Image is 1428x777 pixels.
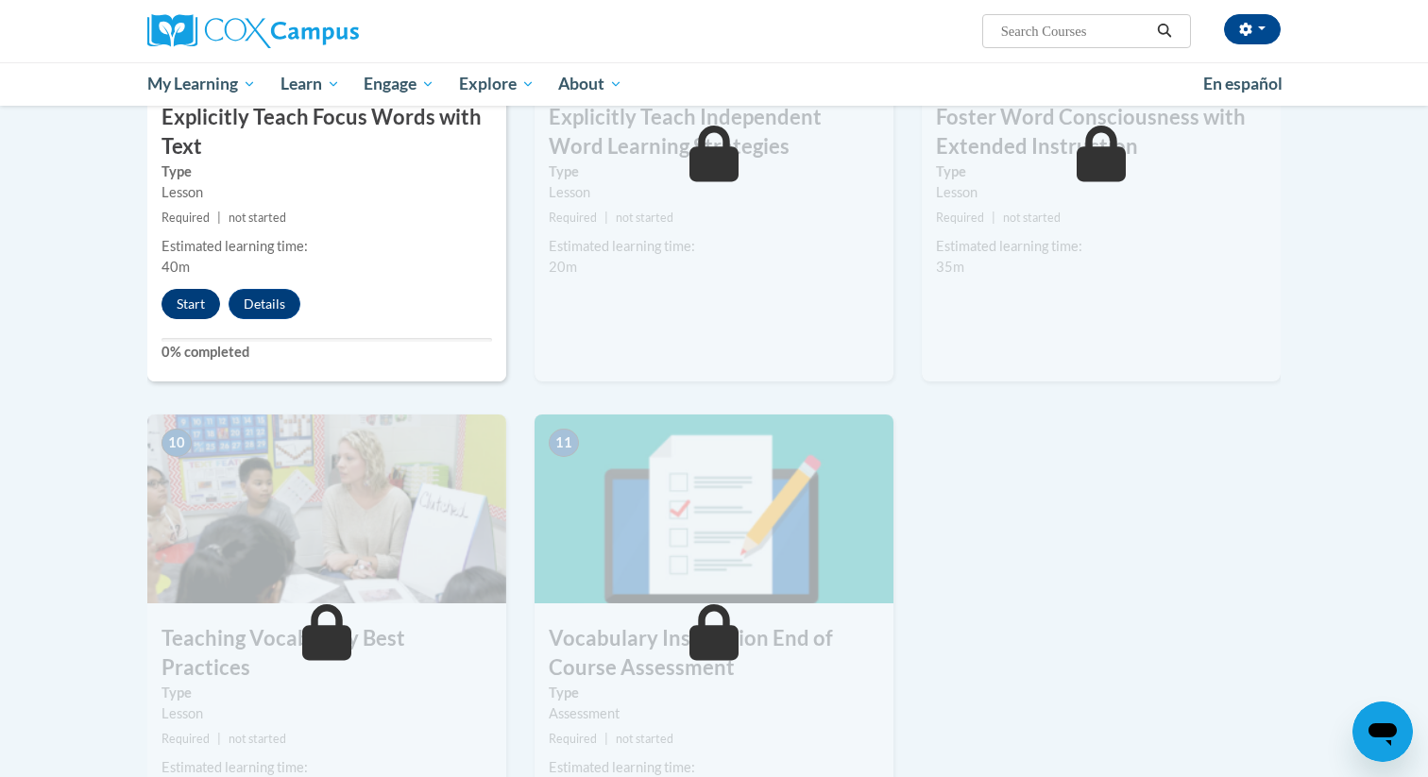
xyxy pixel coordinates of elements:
span: 40m [161,259,190,275]
h3: Teaching Vocabulary Best Practices [147,624,506,683]
div: Lesson [549,182,879,203]
span: 10 [161,429,192,457]
span: | [992,211,995,225]
span: Required [549,732,597,746]
label: 0% completed [161,342,492,363]
img: Cox Campus [147,14,359,48]
a: About [547,62,636,106]
span: En español [1203,74,1283,93]
a: En español [1191,64,1295,104]
h3: Foster Word Consciousness with Extended Instruction [922,103,1281,161]
span: Engage [364,73,434,95]
span: Required [549,211,597,225]
span: | [604,211,608,225]
label: Type [161,683,492,703]
label: Type [161,161,492,182]
iframe: Button to launch messaging window [1352,701,1413,762]
h3: Explicitly Teach Focus Words with Text [147,103,506,161]
div: Lesson [161,703,492,724]
h3: Vocabulary Instruction End of Course Assessment [535,624,893,683]
span: 20m [549,259,577,275]
div: Estimated learning time: [936,236,1266,257]
a: Cox Campus [147,14,506,48]
span: not started [616,211,673,225]
a: My Learning [135,62,268,106]
label: Type [549,683,879,703]
div: Lesson [936,182,1266,203]
button: Search [1150,20,1179,42]
span: About [558,73,622,95]
div: Assessment [549,703,879,724]
div: Estimated learning time: [161,236,492,257]
a: Engage [351,62,447,106]
input: Search Courses [999,20,1150,42]
span: Required [936,211,984,225]
div: Main menu [119,62,1309,106]
img: Course Image [147,414,506,603]
span: Required [161,732,210,746]
span: 35m [936,259,964,275]
div: Estimated learning time: [549,236,879,257]
label: Type [549,161,879,182]
span: My Learning [147,73,256,95]
span: Learn [280,73,340,95]
span: | [604,732,608,746]
button: Start [161,289,220,319]
img: Course Image [535,414,893,603]
span: not started [616,732,673,746]
label: Type [936,161,1266,182]
span: | [217,211,221,225]
h3: Explicitly Teach Independent Word Learning Strategies [535,103,893,161]
span: Required [161,211,210,225]
span: Explore [459,73,535,95]
a: Explore [447,62,547,106]
button: Details [229,289,300,319]
span: 11 [549,429,579,457]
button: Account Settings [1224,14,1281,44]
span: not started [229,211,286,225]
span: not started [1003,211,1061,225]
span: | [217,732,221,746]
div: Lesson [161,182,492,203]
a: Learn [268,62,352,106]
span: not started [229,732,286,746]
